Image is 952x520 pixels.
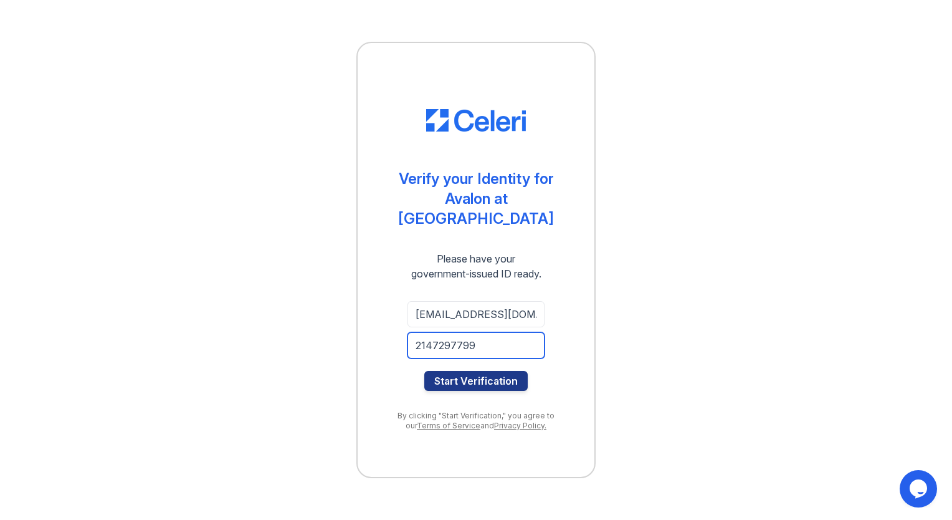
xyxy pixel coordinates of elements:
[900,470,940,508] iframe: chat widget
[389,251,564,281] div: Please have your government-issued ID ready.
[417,421,480,430] a: Terms of Service
[407,332,545,359] input: Phone
[494,421,546,430] a: Privacy Policy.
[383,411,569,431] div: By clicking "Start Verification," you agree to our and
[426,109,526,132] img: CE_Logo_Blue-a8612792a0a2168367f1c8372b55b34899dd931a85d93a1a3d3e32e68fde9ad4.png
[407,301,545,327] input: Email
[424,371,528,391] button: Start Verification
[383,169,569,229] div: Verify your Identity for Avalon at [GEOGRAPHIC_DATA]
